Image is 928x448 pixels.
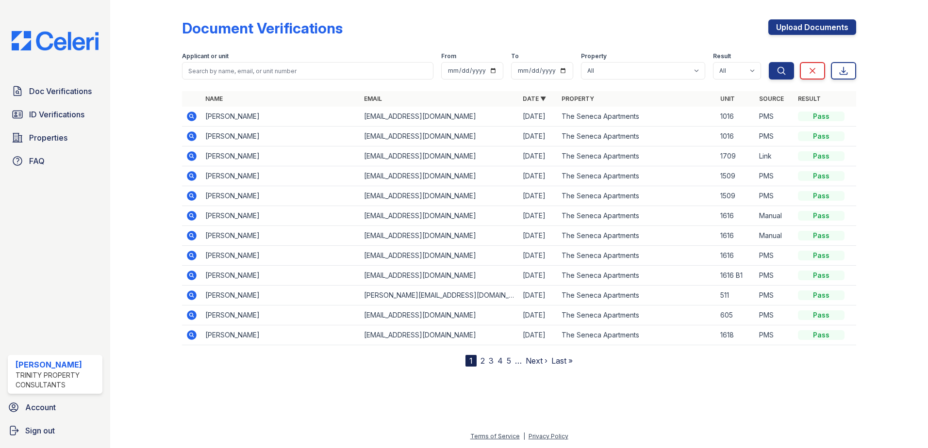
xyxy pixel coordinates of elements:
[755,325,794,345] td: PMS
[755,166,794,186] td: PMS
[8,151,102,171] a: FAQ
[201,206,360,226] td: [PERSON_NAME]
[519,305,558,325] td: [DATE]
[716,286,755,305] td: 511
[716,325,755,345] td: 1618
[713,52,731,60] label: Result
[716,146,755,166] td: 1709
[755,226,794,246] td: Manual
[8,81,102,101] a: Doc Verifications
[558,246,716,266] td: The Seneca Apartments
[205,95,223,102] a: Name
[798,251,845,260] div: Pass
[360,305,519,325] td: [EMAIL_ADDRESS][DOMAIN_NAME]
[523,432,525,440] div: |
[519,325,558,345] td: [DATE]
[364,95,382,102] a: Email
[4,398,106,417] a: Account
[759,95,784,102] a: Source
[716,305,755,325] td: 605
[798,171,845,181] div: Pass
[201,226,360,246] td: [PERSON_NAME]
[4,421,106,440] a: Sign out
[16,370,99,390] div: Trinity Property Consultants
[441,52,456,60] label: From
[562,95,594,102] a: Property
[716,166,755,186] td: 1509
[558,266,716,286] td: The Seneca Apartments
[526,356,547,366] a: Next ›
[470,432,520,440] a: Terms of Service
[798,271,845,280] div: Pass
[716,226,755,246] td: 1616
[558,286,716,305] td: The Seneca Apartments
[29,155,45,167] span: FAQ
[182,52,229,60] label: Applicant or unit
[755,266,794,286] td: PMS
[8,105,102,124] a: ID Verifications
[201,146,360,166] td: [PERSON_NAME]
[360,226,519,246] td: [EMAIL_ADDRESS][DOMAIN_NAME]
[523,95,546,102] a: Date ▼
[558,206,716,226] td: The Seneca Apartments
[716,246,755,266] td: 1616
[558,226,716,246] td: The Seneca Apartments
[755,107,794,127] td: PMS
[201,305,360,325] td: [PERSON_NAME]
[558,107,716,127] td: The Seneca Apartments
[360,166,519,186] td: [EMAIL_ADDRESS][DOMAIN_NAME]
[716,127,755,146] td: 1016
[558,127,716,146] td: The Seneca Apartments
[519,266,558,286] td: [DATE]
[201,325,360,345] td: [PERSON_NAME]
[465,355,477,367] div: 1
[4,31,106,50] img: CE_Logo_Blue-a8612792a0a2168367f1c8372b55b34899dd931a85d93a1a3d3e32e68fde9ad4.png
[798,231,845,240] div: Pass
[720,95,735,102] a: Unit
[182,19,343,37] div: Document Verifications
[29,132,67,144] span: Properties
[755,246,794,266] td: PMS
[798,211,845,221] div: Pass
[755,206,794,226] td: Manual
[201,127,360,146] td: [PERSON_NAME]
[201,286,360,305] td: [PERSON_NAME]
[716,186,755,206] td: 1509
[519,186,558,206] td: [DATE]
[201,107,360,127] td: [PERSON_NAME]
[519,286,558,305] td: [DATE]
[481,356,485,366] a: 2
[798,112,845,121] div: Pass
[360,206,519,226] td: [EMAIL_ADDRESS][DOMAIN_NAME]
[716,266,755,286] td: 1616 B1
[360,325,519,345] td: [EMAIL_ADDRESS][DOMAIN_NAME]
[519,107,558,127] td: [DATE]
[798,191,845,201] div: Pass
[798,95,821,102] a: Result
[798,330,845,340] div: Pass
[201,246,360,266] td: [PERSON_NAME]
[360,286,519,305] td: [PERSON_NAME][EMAIL_ADDRESS][DOMAIN_NAME]
[755,127,794,146] td: PMS
[8,128,102,147] a: Properties
[25,425,55,436] span: Sign out
[558,166,716,186] td: The Seneca Apartments
[768,19,856,35] a: Upload Documents
[16,359,99,370] div: [PERSON_NAME]
[519,166,558,186] td: [DATE]
[25,401,56,413] span: Account
[360,107,519,127] td: [EMAIL_ADDRESS][DOMAIN_NAME]
[489,356,494,366] a: 3
[182,62,433,80] input: Search by name, email, or unit number
[201,186,360,206] td: [PERSON_NAME]
[360,246,519,266] td: [EMAIL_ADDRESS][DOMAIN_NAME]
[798,151,845,161] div: Pass
[519,127,558,146] td: [DATE]
[360,146,519,166] td: [EMAIL_ADDRESS][DOMAIN_NAME]
[755,186,794,206] td: PMS
[558,186,716,206] td: The Seneca Apartments
[798,131,845,141] div: Pass
[507,356,511,366] a: 5
[519,146,558,166] td: [DATE]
